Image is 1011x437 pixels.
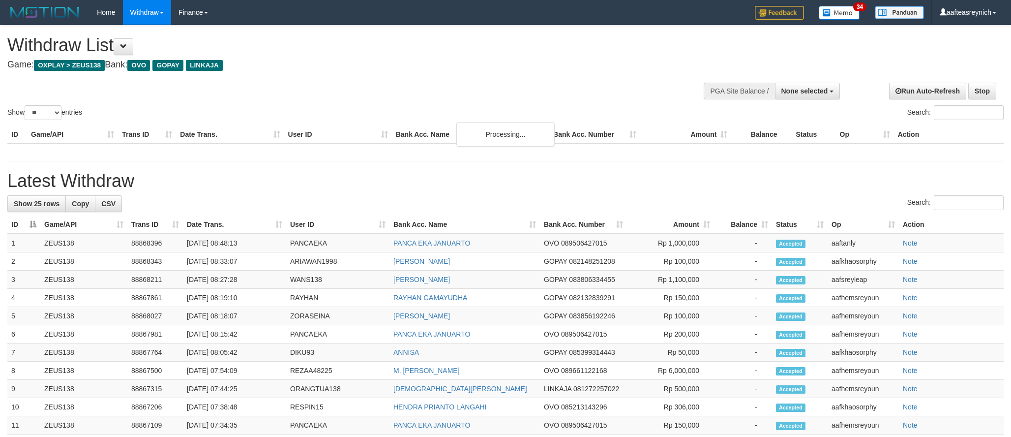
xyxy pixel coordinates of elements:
div: PGA Site Balance / [704,83,774,99]
td: 88867764 [127,343,183,362]
th: User ID: activate to sort column ascending [286,216,389,234]
span: OVO [544,403,559,411]
a: Stop [968,83,996,99]
td: - [714,398,772,416]
td: [DATE] 07:54:09 [183,362,286,380]
th: Amount [640,125,731,144]
h4: Game: Bank: [7,60,664,70]
th: ID [7,125,27,144]
span: GOPAY [544,312,567,320]
td: 88868211 [127,271,183,289]
span: Copy 083806334455 to clipboard [569,276,615,283]
td: ORANGTUA138 [286,380,389,398]
span: Accepted [776,312,805,321]
td: 6 [7,325,40,343]
td: aafhemsreyoun [828,307,899,325]
h1: Latest Withdraw [7,171,1004,191]
a: Run Auto-Refresh [889,83,966,99]
input: Search: [934,195,1004,210]
td: PANCAEKA [286,234,389,252]
a: Note [903,239,918,247]
td: aafkhaosorphy [828,398,899,416]
td: 10 [7,398,40,416]
td: Rp 50,000 [627,343,714,362]
th: Game/API: activate to sort column ascending [40,216,127,234]
td: ZEUS138 [40,271,127,289]
td: [DATE] 08:27:28 [183,271,286,289]
td: aafhemsreyoun [828,416,899,435]
td: aafhemsreyoun [828,289,899,307]
input: Search: [934,105,1004,120]
th: Op: activate to sort column ascending [828,216,899,234]
span: OVO [544,421,559,429]
a: CSV [95,195,122,212]
td: 88867206 [127,398,183,416]
td: 9 [7,380,40,398]
a: Note [903,421,918,429]
td: Rp 150,000 [627,416,714,435]
td: RAYHAN [286,289,389,307]
span: GOPAY [544,257,567,265]
a: Note [903,312,918,320]
td: - [714,416,772,435]
select: Showentries [25,105,61,120]
td: Rp 306,000 [627,398,714,416]
span: Accepted [776,294,805,303]
td: Rp 500,000 [627,380,714,398]
span: OVO [544,330,559,338]
span: OVO [544,367,559,375]
td: [DATE] 08:15:42 [183,325,286,343]
span: None selected [781,87,828,95]
a: PANCA EKA JANUARTO [393,330,470,338]
a: Copy [65,195,95,212]
td: ZEUS138 [40,398,127,416]
td: ZEUS138 [40,234,127,252]
a: M. [PERSON_NAME] [393,367,460,375]
th: Game/API [27,125,118,144]
th: Balance [731,125,792,144]
span: Copy 083856192246 to clipboard [569,312,615,320]
span: Copy 089506427015 to clipboard [561,330,607,338]
td: 2 [7,252,40,271]
span: Accepted [776,240,805,248]
button: None selected [775,83,840,99]
a: Note [903,385,918,393]
a: RAYHAN GAMAYUDHA [393,294,467,302]
th: Bank Acc. Number [549,125,640,144]
td: 88867981 [127,325,183,343]
td: aafsreyleap [828,271,899,289]
td: 1 [7,234,40,252]
th: Status [792,125,835,144]
span: GOPAY [544,276,567,283]
td: - [714,362,772,380]
td: 3 [7,271,40,289]
span: Copy 089506427015 to clipboard [561,421,607,429]
a: PANCA EKA JANUARTO [393,239,470,247]
td: aafhemsreyoun [828,380,899,398]
td: 7 [7,343,40,362]
td: 4 [7,289,40,307]
td: ZEUS138 [40,252,127,271]
td: 11 [7,416,40,435]
td: 88867500 [127,362,183,380]
td: aaftanly [828,234,899,252]
th: User ID [284,125,392,144]
a: HENDRA PRIANTO LANGAHI [393,403,487,411]
span: GOPAY [544,348,567,356]
td: 5 [7,307,40,325]
a: [PERSON_NAME] [393,276,450,283]
td: [DATE] 08:33:07 [183,252,286,271]
td: ZEUS138 [40,325,127,343]
td: Rp 1,000,000 [627,234,714,252]
th: Bank Acc. Name [392,125,549,144]
span: Accepted [776,404,805,412]
td: [DATE] 08:19:10 [183,289,286,307]
a: Note [903,294,918,302]
span: Accepted [776,349,805,357]
td: 88867861 [127,289,183,307]
a: Note [903,257,918,265]
td: ZEUS138 [40,343,127,362]
a: Note [903,403,918,411]
td: [DATE] 08:48:13 [183,234,286,252]
span: OXPLAY > ZEUS138 [34,60,105,71]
